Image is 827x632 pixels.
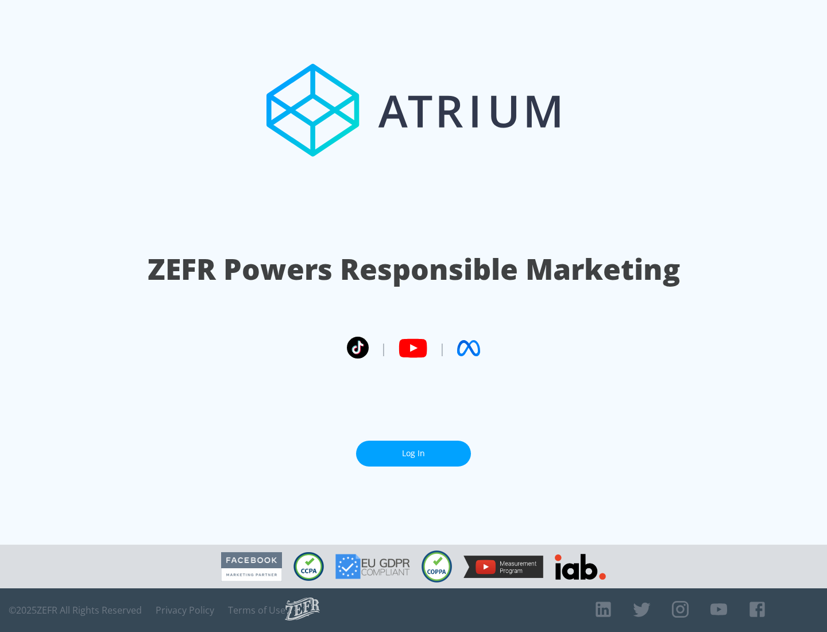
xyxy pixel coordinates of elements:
a: Terms of Use [228,604,285,616]
img: CCPA Compliant [293,552,324,581]
span: | [380,340,387,357]
img: GDPR Compliant [335,554,410,579]
img: YouTube Measurement Program [463,556,543,578]
span: | [439,340,446,357]
a: Privacy Policy [156,604,214,616]
img: IAB [555,554,606,580]
a: Log In [356,441,471,467]
h1: ZEFR Powers Responsible Marketing [148,249,680,289]
img: COPPA Compliant [422,550,452,583]
img: Facebook Marketing Partner [221,552,282,581]
span: © 2025 ZEFR All Rights Reserved [9,604,142,616]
